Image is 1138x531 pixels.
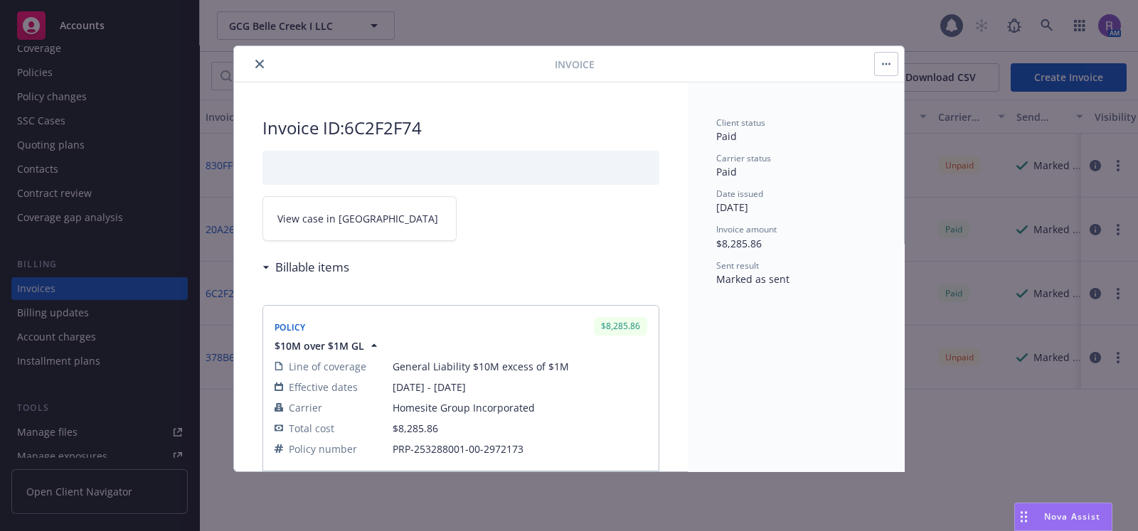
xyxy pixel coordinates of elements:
h3: Billable items [275,258,349,277]
button: close [251,55,268,73]
button: Nova Assist [1014,503,1112,531]
span: [DATE] - [DATE] [393,380,647,395]
span: Line of coverage [289,359,366,374]
span: PRP-253288001-00-2972173 [393,441,647,456]
span: View case in [GEOGRAPHIC_DATA] [277,211,438,226]
div: $8,285.86 [594,317,647,335]
span: Date issued [716,188,763,200]
span: [DATE] [716,200,748,214]
span: Paid [716,165,737,178]
span: Invoice [555,57,595,72]
span: Sent result [716,259,759,272]
span: $8,285.86 [716,237,762,250]
span: Client status [716,117,765,129]
h2: Invoice ID: 6C2F2F74 [262,117,659,139]
a: View case in [GEOGRAPHIC_DATA] [262,196,457,241]
div: Billable items [262,258,349,277]
span: Carrier [289,400,322,415]
span: Carrier status [716,152,771,164]
button: $10M over $1M GL [275,338,381,353]
span: Invoice amount [716,223,777,235]
span: Nova Assist [1044,510,1100,522]
span: Policy number [289,441,357,456]
span: Homesite Group Incorporated [393,400,647,415]
span: $10M over $1M GL [275,338,364,353]
span: Total cost [289,421,334,436]
span: $8,285.86 [393,422,438,435]
span: Effective dates [289,380,358,395]
span: Marked as sent [716,272,789,286]
div: Drag to move [1015,503,1033,530]
span: General Liability $10M excess of $1M [393,359,647,374]
span: Policy [275,321,306,333]
span: Paid [716,129,737,143]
